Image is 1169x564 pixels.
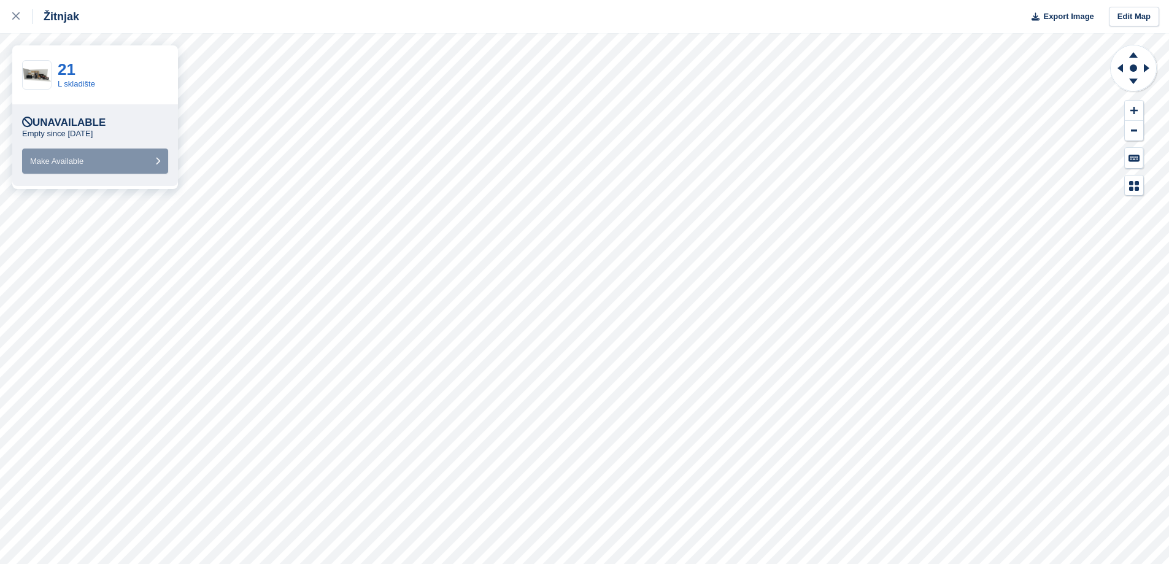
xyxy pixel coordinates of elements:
a: 21 [58,60,75,79]
button: Map Legend [1125,176,1143,196]
button: Export Image [1024,7,1094,27]
img: container-lg-1024x492.png [23,68,51,82]
span: Make Available [30,156,83,166]
button: Zoom Out [1125,121,1143,141]
p: Empty since [DATE] [22,129,93,139]
button: Zoom In [1125,101,1143,121]
span: Export Image [1043,10,1094,23]
a: Edit Map [1109,7,1159,27]
div: Unavailable [22,117,106,129]
button: Make Available [22,149,168,174]
div: Žitnjak [33,9,79,24]
button: Keyboard Shortcuts [1125,148,1143,168]
a: L skladište [58,79,95,88]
